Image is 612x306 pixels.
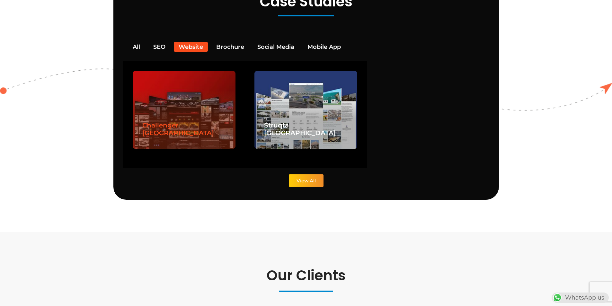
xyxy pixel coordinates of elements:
a: View All [289,174,324,187]
button: Website [174,42,208,52]
button: Mobile App [303,42,346,52]
img: WhatsApp [552,293,563,303]
a: Struqta [GEOGRAPHIC_DATA] [264,121,336,137]
button: Social Media [253,42,299,52]
h2: Our Clients [126,267,486,284]
button: All [128,42,145,52]
span: View All [297,178,316,183]
a: WhatsAppWhatsApp us [552,294,609,301]
a: Challenger [GEOGRAPHIC_DATA] [142,121,214,137]
div: WhatsApp us [552,293,609,303]
button: SEO [148,42,170,52]
button: Brochure [211,42,249,52]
